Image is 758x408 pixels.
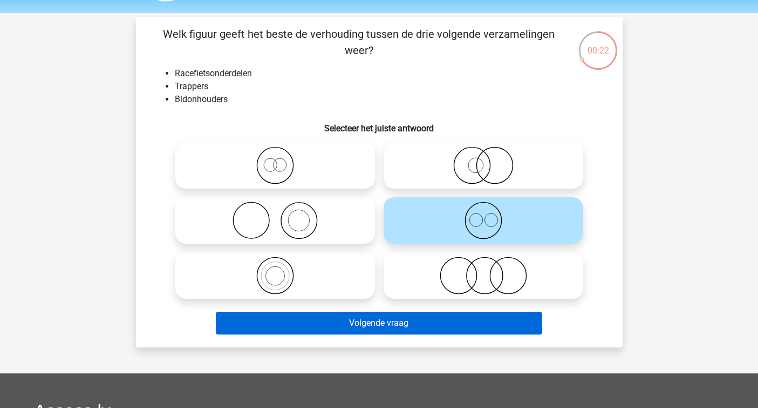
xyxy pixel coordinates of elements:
[153,26,565,58] p: Welk figuur geeft het beste de verhouding tussen de drie volgende verzamelingen weer?
[175,93,605,106] li: Bidonhouders
[175,67,605,80] li: Racefietsonderdelen
[153,115,605,133] h6: Selecteer het juiste antwoord
[578,30,618,57] div: 00:22
[175,80,605,93] li: Trappers
[216,312,542,335] button: Volgende vraag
